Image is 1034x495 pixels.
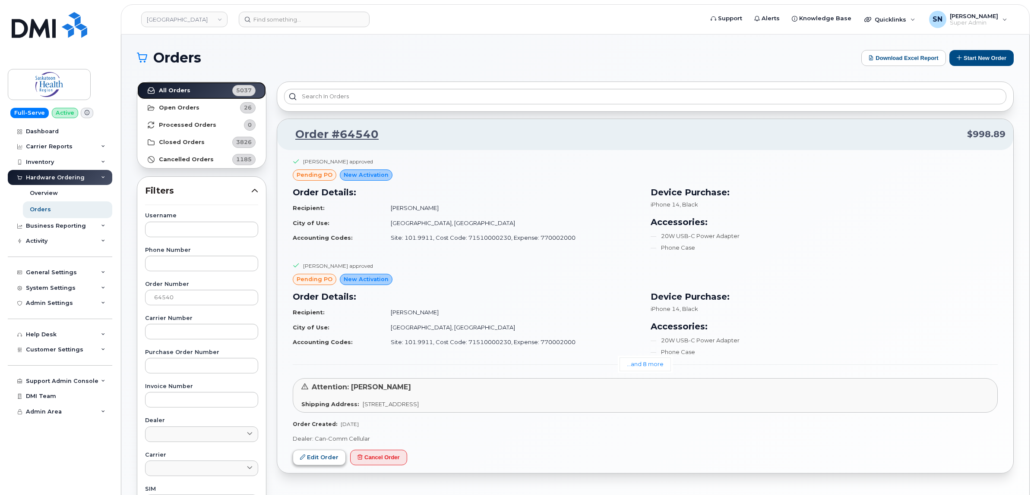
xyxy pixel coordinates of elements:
[248,121,252,129] span: 0
[620,357,671,371] a: ...and 8 more
[137,99,266,116] a: Open Orders26
[159,122,216,128] strong: Processed Orders
[350,450,407,466] button: Cancel Order
[293,309,325,316] strong: Recipient:
[159,156,214,163] strong: Cancelled Orders
[145,213,258,219] label: Username
[651,201,680,208] span: iPhone 14
[303,158,373,165] div: [PERSON_NAME] approved
[137,134,266,151] a: Closed Orders3826
[297,171,332,179] span: pending PO
[145,316,258,321] label: Carrier Number
[145,452,258,458] label: Carrier
[293,450,346,466] a: Edit Order
[293,234,353,241] strong: Accounting Codes:
[293,435,998,443] p: Dealer: Can-Comm Cellular
[293,219,329,226] strong: City of Use:
[651,244,998,252] li: Phone Case
[137,151,266,168] a: Cancelled Orders1185
[145,247,258,253] label: Phone Number
[145,350,258,355] label: Purchase Order Number
[236,86,252,94] span: 5037
[297,275,332,283] span: pending PO
[651,305,680,312] span: iPhone 14
[145,486,258,492] label: SIM
[651,336,998,345] li: 20W USB-C Power Adapter
[651,320,998,333] h3: Accessories:
[293,421,337,427] strong: Order Created:
[383,335,640,350] td: Site: 101.9911, Cost Code: 71510000230, Expense: 770002000
[967,128,1006,141] span: $998.89
[383,320,640,335] td: [GEOGRAPHIC_DATA], [GEOGRAPHIC_DATA]
[145,185,251,197] span: Filters
[996,457,1028,489] iframe: Messenger Launcher
[383,305,640,320] td: [PERSON_NAME]
[383,230,640,245] td: Site: 101.9911, Cost Code: 71510000230, Expense: 770002000
[153,51,201,64] span: Orders
[341,421,359,427] span: [DATE]
[145,384,258,389] label: Invoice Number
[293,204,325,211] strong: Recipient:
[293,324,329,331] strong: City of Use:
[159,87,190,94] strong: All Orders
[145,418,258,423] label: Dealer
[680,305,698,312] span: , Black
[651,232,998,240] li: 20W USB-C Power Adapter
[383,216,640,231] td: [GEOGRAPHIC_DATA], [GEOGRAPHIC_DATA]
[244,103,252,112] span: 26
[861,50,946,66] button: Download Excel Report
[344,171,389,179] span: New Activation
[680,201,698,208] span: , Black
[137,116,266,134] a: Processed Orders0
[236,155,252,163] span: 1185
[303,262,373,269] div: [PERSON_NAME] approved
[312,383,411,391] span: Attention: [PERSON_NAME]
[145,282,258,287] label: Order Number
[293,186,640,199] h3: Order Details:
[949,50,1014,66] button: Start New Order
[137,82,266,99] a: All Orders5037
[344,275,389,283] span: New Activation
[363,401,419,407] span: [STREET_ADDRESS]
[236,138,252,146] span: 3826
[159,104,199,111] strong: Open Orders
[383,201,640,216] td: [PERSON_NAME]
[159,139,205,146] strong: Closed Orders
[301,401,359,407] strong: Shipping Address:
[651,186,998,199] h3: Device Purchase:
[293,338,353,345] strong: Accounting Codes:
[285,127,379,142] a: Order #64540
[651,348,998,356] li: Phone Case
[651,216,998,229] h3: Accessories:
[293,290,640,303] h3: Order Details:
[284,89,1006,104] input: Search in orders
[651,290,998,303] h3: Device Purchase:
